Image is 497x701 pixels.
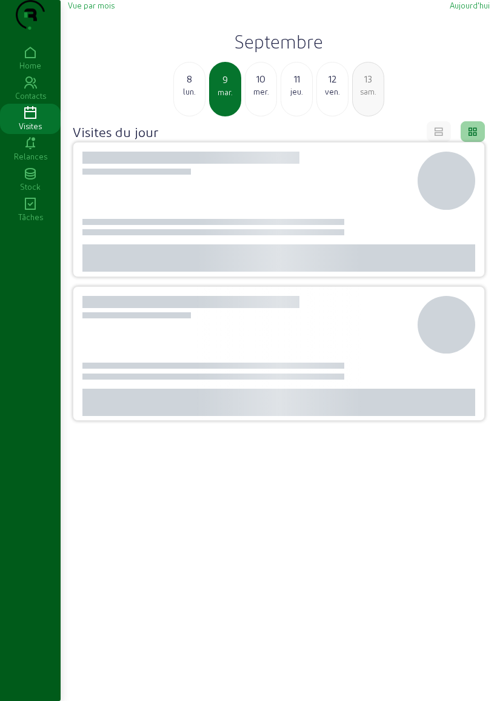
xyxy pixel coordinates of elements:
div: 9 [210,72,240,87]
div: ven. [317,86,348,97]
div: jeu. [281,86,312,97]
div: 10 [245,72,276,86]
h4: Visites du jour [73,123,158,140]
div: 8 [174,72,205,86]
div: 13 [353,72,384,86]
div: mar. [210,87,240,98]
div: mer. [245,86,276,97]
div: sam. [353,86,384,97]
div: 12 [317,72,348,86]
div: 11 [281,72,312,86]
div: lun. [174,86,205,97]
span: Vue par mois [68,1,115,10]
span: Aujourd'hui [450,1,490,10]
h2: Septembre [68,30,490,52]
